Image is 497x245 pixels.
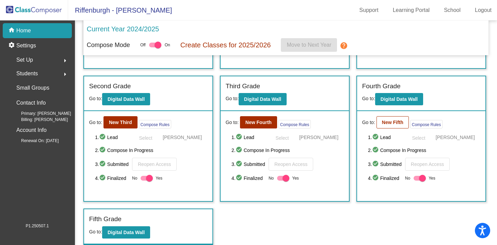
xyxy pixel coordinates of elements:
[89,229,102,234] span: Go to:
[102,93,150,105] button: Digital Data Wall
[412,135,425,141] span: Select
[245,120,272,125] b: New Fourth
[10,110,71,117] span: Primary: [PERSON_NAME]
[231,146,344,154] span: 2. Compose In Progress
[372,146,380,154] mat-icon: check_circle
[231,133,265,141] span: 1. Lead
[156,174,162,182] span: Yes
[236,174,244,182] mat-icon: check_circle
[108,230,145,235] b: Digital Data Wall
[102,226,150,239] button: Digital Data Wall
[368,133,402,141] span: 1. Lead
[405,158,450,171] button: Reopen Access
[381,96,418,102] b: Digital Data Wall
[405,175,410,181] span: No
[292,174,299,182] span: Yes
[269,175,274,181] span: No
[165,42,170,48] span: On
[405,132,432,143] button: Select
[132,132,159,143] button: Select
[372,160,380,168] mat-icon: check_circle
[95,160,129,168] span: 3. Submitted
[16,98,46,108] p: Contact Info
[226,119,239,126] span: Go to:
[231,160,265,168] span: 3. Submitted
[281,38,337,52] button: Move to Next Year
[429,174,435,182] span: Yes
[180,40,271,50] p: Create Classes for 2025/2026
[354,5,384,16] a: Support
[61,70,69,78] mat-icon: arrow_right
[436,134,475,141] span: [PERSON_NAME]
[226,96,239,101] span: Go to:
[340,42,348,50] mat-icon: help
[269,132,296,143] button: Select
[469,5,497,16] a: Logout
[240,116,277,128] button: New Fourth
[95,133,129,141] span: 1. Lead
[274,162,307,167] span: Reopen Access
[438,5,466,16] a: School
[140,42,146,48] span: Off
[16,69,38,78] span: Students
[87,24,159,34] p: Current Year 2024/2025
[16,55,33,65] span: Set Up
[236,160,244,168] mat-icon: check_circle
[163,134,202,141] span: [PERSON_NAME]
[89,214,122,224] label: Fifth Grade
[362,119,375,126] span: Go to:
[99,133,107,141] mat-icon: check_circle
[275,135,289,141] span: Select
[287,42,332,48] span: Move to Next Year
[16,27,31,35] p: Home
[103,116,138,128] button: New Third
[16,42,36,50] p: Settings
[375,93,423,105] button: Digital Data Wall
[139,120,171,128] button: Compose Rules
[236,146,244,154] mat-icon: check_circle
[95,146,207,154] span: 2. Compose In Progress
[99,146,107,154] mat-icon: check_circle
[132,175,137,181] span: No
[278,120,311,128] button: Compose Rules
[89,81,131,91] label: Second Grade
[61,57,69,65] mat-icon: arrow_right
[99,160,107,168] mat-icon: check_circle
[68,5,172,16] span: Riffenburgh - [PERSON_NAME]
[99,174,107,182] mat-icon: check_circle
[236,133,244,141] mat-icon: check_circle
[89,96,102,101] span: Go to:
[376,116,409,128] button: New Fifth
[372,174,380,182] mat-icon: check_circle
[231,174,265,182] span: 4. Finalized
[299,134,338,141] span: [PERSON_NAME]
[8,27,16,35] mat-icon: home
[244,96,281,102] b: Digital Data Wall
[132,158,177,171] button: Reopen Access
[410,120,443,128] button: Compose Rules
[16,83,49,93] p: Small Groups
[138,162,171,167] span: Reopen Access
[362,81,401,91] label: Fourth Grade
[382,120,403,125] b: New Fifth
[16,125,47,135] p: Account Info
[269,158,313,171] button: Reopen Access
[10,138,59,144] span: Renewal On: [DATE]
[10,117,68,123] span: Billing: [PERSON_NAME]
[226,81,260,91] label: Third Grade
[411,162,444,167] span: Reopen Access
[139,135,153,141] span: Select
[87,41,130,50] p: Compose Mode
[89,119,102,126] span: Go to:
[368,160,402,168] span: 3. Submitted
[372,133,380,141] mat-icon: check_circle
[108,96,145,102] b: Digital Data Wall
[109,120,132,125] b: New Third
[368,174,402,182] span: 4. Finalized
[368,146,480,154] span: 2. Compose In Progress
[387,5,435,16] a: Learning Portal
[239,93,287,105] button: Digital Data Wall
[95,174,129,182] span: 4. Finalized
[8,42,16,50] mat-icon: settings
[362,96,375,101] span: Go to:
